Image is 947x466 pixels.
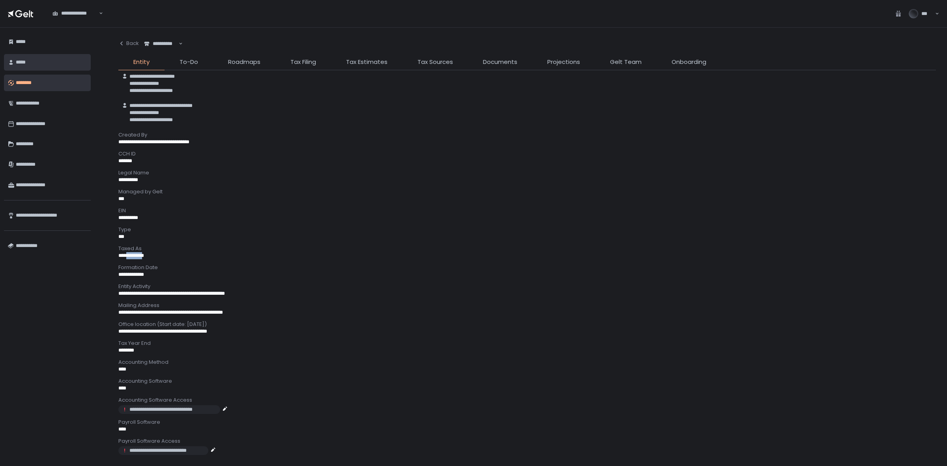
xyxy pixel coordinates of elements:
div: Accounting Software Access [118,397,936,404]
div: Formation Date [118,264,936,271]
span: Roadmaps [228,58,260,67]
div: Search for option [47,5,103,22]
div: Tax Year End [118,340,936,347]
div: Payroll Software [118,419,936,426]
div: Accounting Method [118,359,936,366]
div: Taxed As [118,245,936,252]
span: Gelt Team [610,58,642,67]
span: To-Do [180,58,198,67]
div: Accounting Software [118,378,936,385]
div: Office location (Start date: [DATE]) [118,321,936,328]
div: EIN [118,207,936,214]
span: Tax Filing [290,58,316,67]
span: Entity [133,58,150,67]
div: Legal Name [118,169,936,176]
div: CCH ID [118,150,936,157]
div: Mailing Address [118,302,936,309]
span: Documents [483,58,517,67]
span: Tax Estimates [346,58,387,67]
button: Back [118,36,139,51]
span: Tax Sources [417,58,453,67]
div: Created By [118,131,936,138]
div: Payroll Software Access [118,438,936,445]
div: Back [118,40,139,47]
span: Onboarding [672,58,706,67]
input: Search for option [97,9,98,17]
span: Projections [547,58,580,67]
div: Search for option [139,36,183,52]
div: Managed by Gelt [118,188,936,195]
div: Entity Activity [118,283,936,290]
div: Type [118,226,936,233]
